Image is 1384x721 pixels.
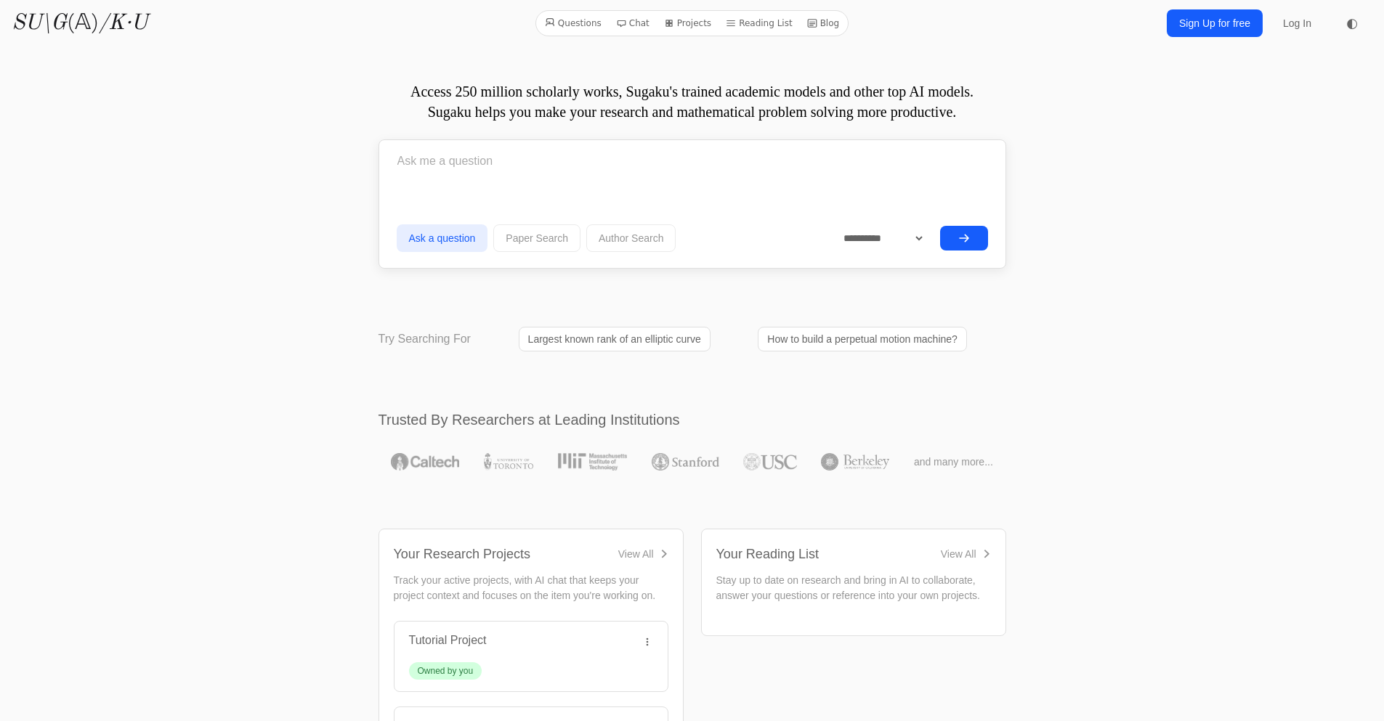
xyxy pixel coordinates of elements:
[716,544,819,564] div: Your Reading List
[1338,9,1367,38] button: ◐
[720,14,798,33] a: Reading List
[409,634,487,646] a: Tutorial Project
[397,143,988,179] input: Ask me a question
[914,455,993,469] span: and many more...
[941,547,991,561] a: View All
[484,453,533,471] img: University of Toronto
[394,573,668,603] p: Track your active projects, with AI chat that keeps your project context and focuses on the item ...
[743,453,796,471] img: USC
[758,327,967,351] a: How to build a perpetual motion machine?
[519,327,711,351] a: Largest known rank of an elliptic curve
[12,10,147,36] a: SU\G(𝔸)/K·U
[618,547,668,561] a: View All
[394,544,530,564] div: Your Research Projects
[658,14,717,33] a: Projects
[618,547,654,561] div: View All
[99,12,147,34] i: /K·U
[821,453,889,471] img: UC Berkeley
[397,224,488,252] button: Ask a question
[586,224,676,252] button: Author Search
[941,547,976,561] div: View All
[1274,10,1320,36] a: Log In
[379,330,471,348] p: Try Searching For
[716,573,991,603] p: Stay up to date on research and bring in AI to collaborate, answer your questions or reference in...
[801,14,846,33] a: Blog
[379,410,1006,430] h2: Trusted By Researchers at Leading Institutions
[379,81,1006,122] p: Access 250 million scholarly works, Sugaku's trained academic models and other top AI models. Sug...
[418,665,474,677] div: Owned by you
[1346,17,1358,30] span: ◐
[12,12,67,34] i: SU\G
[610,14,655,33] a: Chat
[539,14,607,33] a: Questions
[391,453,459,471] img: Caltech
[1167,9,1263,37] a: Sign Up for free
[652,453,719,471] img: Stanford
[493,224,580,252] button: Paper Search
[558,453,627,471] img: MIT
